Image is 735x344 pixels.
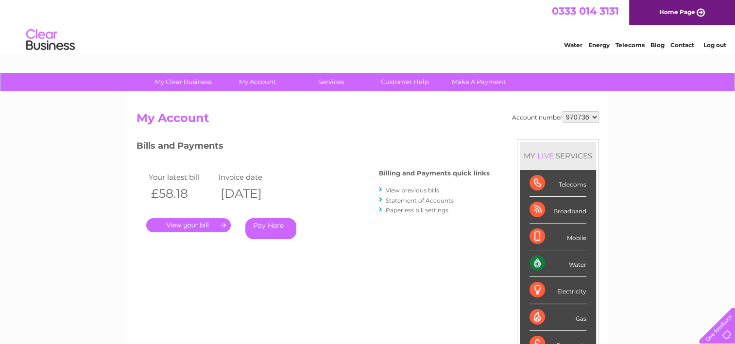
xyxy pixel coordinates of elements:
[535,151,556,160] div: LIVE
[530,277,586,304] div: Electricity
[530,170,586,197] div: Telecoms
[146,171,216,184] td: Your latest bill
[217,73,297,91] a: My Account
[26,25,75,55] img: logo.png
[146,184,216,204] th: £58.18
[520,142,596,170] div: MY SERVICES
[650,41,665,49] a: Blog
[216,184,286,204] th: [DATE]
[143,73,223,91] a: My Clear Business
[564,41,582,49] a: Water
[530,304,586,331] div: Gas
[245,218,296,239] a: Pay Here
[530,224,586,250] div: Mobile
[291,73,371,91] a: Services
[365,73,445,91] a: Customer Help
[670,41,694,49] a: Contact
[552,5,619,17] a: 0333 014 3131
[386,197,454,204] a: Statement of Accounts
[512,111,599,123] div: Account number
[530,250,586,277] div: Water
[138,5,598,47] div: Clear Business is a trading name of Verastar Limited (registered in [GEOGRAPHIC_DATA] No. 3667643...
[146,218,231,232] a: .
[530,197,586,224] div: Broadband
[386,187,439,194] a: View previous bills
[588,41,610,49] a: Energy
[379,170,490,177] h4: Billing and Payments quick links
[386,206,448,214] a: Paperless bill settings
[216,171,286,184] td: Invoice date
[439,73,519,91] a: Make A Payment
[703,41,726,49] a: Log out
[615,41,645,49] a: Telecoms
[137,139,490,156] h3: Bills and Payments
[137,111,599,130] h2: My Account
